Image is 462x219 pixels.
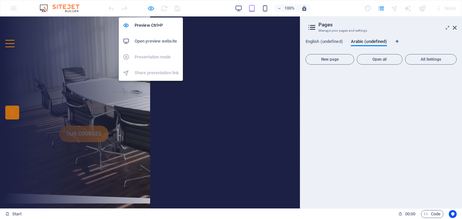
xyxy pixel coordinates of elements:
i: Pages (Ctrl+Alt+S) [377,5,385,12]
span: Open all [360,57,399,61]
i: On resize automatically adjust zoom level to fit chosen device. [301,5,307,11]
button: New page [306,54,354,65]
span: Code [424,210,441,218]
span: English (undefined) [306,38,343,47]
div: Language Tabs [306,39,457,51]
a: Click to cancel selection. Double-click to open Pages [5,210,22,218]
span: : [410,211,411,216]
button: Menu [5,23,15,24]
h2: Pages [318,22,457,28]
span: Arabic (undefined) [351,38,387,47]
button: Open all [357,54,402,65]
h6: Preview Ctrl+P [135,21,179,29]
h6: 100% [284,4,295,12]
span: 00 00 [405,210,415,218]
h6: Session time [398,210,416,218]
h3: Manage your pages and settings [318,28,443,34]
button: Usercentrics [449,210,457,218]
span: All Settings [408,57,454,61]
button: All Settings [405,54,457,65]
button: Code [421,210,443,218]
h6: Open preview website [135,37,179,45]
span: New page [309,57,351,61]
img: Editor Logo [38,4,88,12]
button: pages [377,4,385,12]
button: 100% [274,4,298,12]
